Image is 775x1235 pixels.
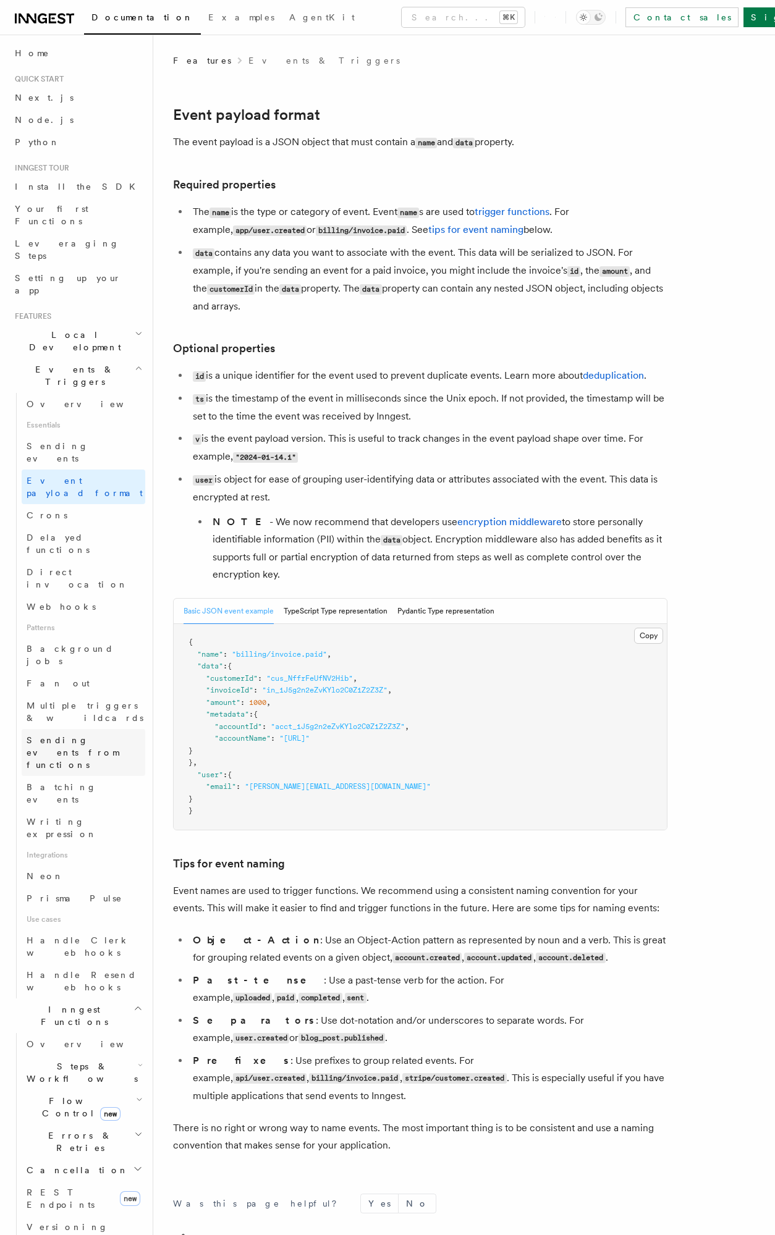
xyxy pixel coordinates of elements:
[173,1119,667,1154] p: There is no right or wrong way to name events. The most important thing is to be consistent and u...
[233,1073,307,1084] code: api/user.created
[193,434,201,445] code: v
[10,42,145,64] a: Home
[227,770,232,779] span: {
[567,266,580,277] code: id
[173,133,667,151] p: The event payload is a JSON object that must contain a and property.
[27,935,130,958] span: Handle Clerk webhooks
[10,232,145,267] a: Leveraging Steps
[10,198,145,232] a: Your first Functions
[10,324,145,358] button: Local Development
[22,845,145,865] span: Integrations
[282,4,362,33] a: AgentKit
[262,686,387,694] span: "in_1J5g2n2eZvKYlo2C0Z1Z2Z3Z"
[22,618,145,638] span: Patterns
[15,238,119,261] span: Leveraging Steps
[22,672,145,694] a: Fan out
[197,650,223,659] span: "name"
[223,650,227,659] span: :
[428,224,523,235] a: tips for event naming
[22,1181,145,1216] a: REST Endpointsnew
[27,893,122,903] span: Prisma Pulse
[188,795,193,803] span: }
[189,390,667,425] li: is the timestamp of the event in milliseconds since the Unix epoch. If not provided, the timestam...
[258,674,262,683] span: :
[464,953,533,963] code: account.updated
[233,993,272,1003] code: uploaded
[208,12,274,22] span: Examples
[353,674,357,683] span: ,
[279,734,310,743] span: "[URL]"
[227,662,232,670] span: {
[22,1060,138,1085] span: Steps & Workflows
[500,11,517,23] kbd: ⌘K
[206,782,236,791] span: "email"
[15,273,121,295] span: Setting up your app
[22,887,145,909] a: Prisma Pulse
[201,4,282,33] a: Examples
[22,811,145,845] a: Writing expression
[22,561,145,596] a: Direct invocation
[206,710,249,719] span: "metadata"
[453,138,475,148] code: data
[189,1052,667,1105] li: : Use prefixes to group related events. For example, , , . This is especially useful if you have ...
[27,1222,108,1232] span: Versioning
[189,932,667,967] li: : Use an Object-Action pattern as represented by noun and a verb. This is great for grouping rela...
[188,806,193,815] span: }
[120,1191,140,1206] span: new
[583,369,644,381] a: deduplication
[27,533,90,555] span: Delayed functions
[22,929,145,964] a: Handle Clerk webhooks
[27,399,154,409] span: Overview
[189,430,667,466] li: is the event payload version. This is useful to track changes in the event payload shape over tim...
[27,602,96,612] span: Webhooks
[22,638,145,672] a: Background jobs
[22,504,145,526] a: Crons
[206,686,253,694] span: "invoiceId"
[189,367,667,385] li: is a unique identifier for the event used to prevent duplicate events. Learn more about .
[188,758,193,767] span: }
[223,770,227,779] span: :
[22,470,145,504] a: Event payload format
[22,909,145,929] span: Use cases
[345,993,366,1003] code: sent
[10,363,135,388] span: Events & Triggers
[84,4,201,35] a: Documentation
[173,340,275,357] a: Optional properties
[197,770,223,779] span: "user"
[10,86,145,109] a: Next.js
[22,729,145,776] a: Sending events from functions
[10,109,145,131] a: Node.js
[27,1187,95,1210] span: REST Endpoints
[27,871,64,881] span: Neon
[209,513,667,583] li: - We now recommend that developers use to store personally identifiable information (PII) within ...
[22,865,145,887] a: Neon
[10,1003,133,1028] span: Inngest Functions
[22,1164,129,1176] span: Cancellation
[402,1073,506,1084] code: stripe/customer.created
[274,993,296,1003] code: paid
[289,12,355,22] span: AgentKit
[245,782,431,791] span: "[PERSON_NAME][EMAIL_ADDRESS][DOMAIN_NAME]"
[27,567,128,589] span: Direct invocation
[10,131,145,153] a: Python
[15,47,49,59] span: Home
[173,106,320,124] a: Event payload format
[15,182,143,192] span: Install the SDK
[193,371,206,382] code: id
[27,476,143,498] span: Event payload format
[100,1107,121,1121] span: new
[232,650,327,659] span: "billing/invoice.paid"
[22,1129,134,1154] span: Errors & Retries
[392,953,462,963] code: account.created
[316,226,407,236] code: billing/invoice.paid
[361,1194,398,1213] button: Yes
[27,735,119,770] span: Sending events from functions
[249,710,253,719] span: :
[27,817,97,839] span: Writing expression
[193,475,214,486] code: user
[10,998,145,1033] button: Inngest Functions
[271,734,275,743] span: :
[402,7,525,27] button: Search...⌘K
[10,163,69,173] span: Inngest tour
[360,284,381,295] code: data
